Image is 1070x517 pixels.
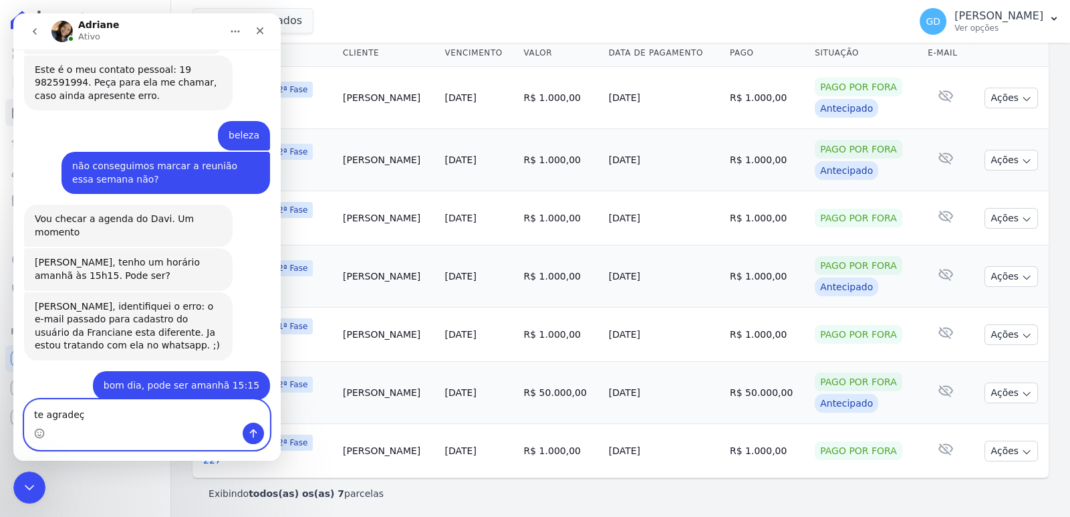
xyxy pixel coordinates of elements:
div: Este é o meu contato pessoal: 19 982591994. Peça para ela me chamar, caso ainda apresente erro. [21,50,209,90]
button: Ações [984,266,1038,287]
td: [DATE] [604,362,724,424]
a: Clientes [5,158,165,185]
button: Início [209,5,235,31]
iframe: Intercom live chat [13,472,45,504]
td: R$ 1.000,00 [724,424,809,478]
th: Valor [518,39,603,67]
a: [DATE] [444,271,476,282]
div: Fechar [235,5,259,29]
a: Parcelas [5,99,165,126]
div: Pago por fora [815,140,902,159]
iframe: Intercom live chat [13,13,281,461]
td: R$ 1.000,00 [724,129,809,191]
th: Vencimento [439,39,518,67]
a: [DATE] [444,154,476,165]
div: beleza [205,108,257,137]
div: Vou checar a agenda do Davi. Um momento [11,191,219,233]
p: Exibindo parcelas [209,487,384,500]
a: Conta Hent [5,375,165,401]
div: Pago por fora [815,209,902,227]
td: R$ 1.000,00 [724,245,809,308]
div: [PERSON_NAME], tenho um horário amanhã às 15h15. Pode ser? [21,243,209,269]
td: [PERSON_NAME] [338,424,439,478]
td: [PERSON_NAME] [338,67,439,129]
button: Ações [984,324,1038,345]
div: Vou checar a agenda do Davi. Um momento [21,199,209,225]
a: Minha Carteira [5,187,165,214]
div: Pago por fora [815,373,902,391]
div: bom dia, pode ser amanhã 15:15 [90,366,246,379]
div: Adriane diz… [11,235,257,278]
div: Pago por fora [815,78,902,96]
a: Transferências [5,217,165,243]
td: [DATE] [604,129,724,191]
div: Antecipado [815,394,878,413]
button: Ações [984,441,1038,461]
td: R$ 1.000,00 [518,308,603,362]
a: [DATE] [444,387,476,398]
div: Adriane diz… [11,279,257,358]
td: R$ 1.000,00 [518,424,603,478]
td: [PERSON_NAME] [338,129,439,191]
div: Adriane diz… [11,191,257,235]
p: Ativo [65,17,87,30]
td: R$ 50.000,00 [724,362,809,424]
td: R$ 1.000,00 [724,191,809,245]
th: Pago [724,39,809,67]
div: não conseguimos marcar a reunião essa semana não? [48,138,257,181]
div: Pago por fora [815,325,902,344]
span: GD [926,17,940,26]
b: todos(as) os(as) 7 [249,488,344,499]
td: R$ 1.000,00 [518,67,603,129]
td: [DATE] [604,67,724,129]
textarea: Envie uma mensagem... [11,387,256,409]
div: [PERSON_NAME], tenho um horário amanhã às 15h15. Pode ser? [11,235,219,277]
th: Situação [809,39,922,67]
button: GD [PERSON_NAME] Ver opções [909,3,1070,40]
p: [PERSON_NAME] [954,9,1043,23]
div: Plataformas [11,324,160,340]
div: Pago por fora [815,256,902,275]
td: [DATE] [604,308,724,362]
div: Antecipado [815,99,878,118]
td: [DATE] [604,424,724,478]
button: Enviar mensagem… [229,409,251,431]
div: bom dia, pode ser amanhã 15:15 [80,358,257,387]
button: Ações [984,383,1038,403]
button: 2 selecionados [192,8,313,33]
div: beleza [215,116,246,129]
button: Ações [984,88,1038,108]
div: Pago por fora [815,441,902,460]
td: [PERSON_NAME] [338,308,439,362]
td: R$ 1.000,00 [518,245,603,308]
a: Recebíveis [5,345,165,372]
div: Antecipado [815,278,878,296]
th: Data de Pagamento [604,39,724,67]
div: [PERSON_NAME], identifiquei o erro: o e-mail passado para cadastro do usuário da Franciane esta d... [21,287,209,339]
div: não conseguimos marcar a reunião essa semana não? [59,146,246,173]
td: R$ 1.000,00 [518,191,603,245]
th: Cliente [338,39,439,67]
button: Ações [984,208,1038,229]
td: R$ 1.000,00 [724,308,809,362]
div: Gabriel diz… [11,138,257,191]
button: Seletor de emoji [21,415,31,425]
a: Contratos [5,70,165,96]
a: Visão Geral [5,40,165,67]
td: [DATE] [604,245,724,308]
td: R$ 50.000,00 [518,362,603,424]
a: Lotes [5,128,165,155]
td: [PERSON_NAME] [338,191,439,245]
a: Negativação [5,276,165,302]
div: Gabriel diz… [11,108,257,138]
td: [PERSON_NAME] [338,362,439,424]
td: R$ 1.000,00 [724,67,809,129]
button: Ações [984,150,1038,171]
a: [DATE] [444,329,476,340]
div: Este é o meu contato pessoal: 19 982591994. Peça para ela me chamar, caso ainda apresente erro. [11,42,219,98]
a: [DATE] [444,445,476,456]
div: Gabriel diz… [11,358,257,398]
a: [DATE] [444,92,476,103]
